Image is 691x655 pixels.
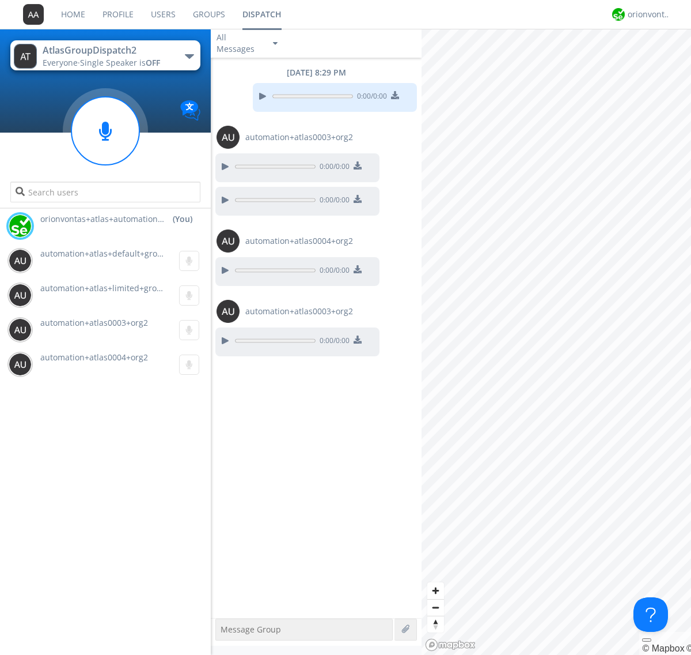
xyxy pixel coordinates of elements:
[14,44,37,69] img: 373638.png
[80,57,160,68] span: Single Speaker is
[427,616,444,633] span: Reset bearing to north
[211,67,422,78] div: [DATE] 8:29 PM
[642,643,684,653] a: Mapbox
[146,57,160,68] span: OFF
[10,40,200,70] button: AtlasGroupDispatch2Everyone·Single Speaker isOFF
[391,91,399,99] img: download media button
[354,336,362,344] img: download media button
[245,235,353,247] span: automation+atlas0004+org2
[273,42,278,45] img: caret-down-sm.svg
[40,283,193,293] span: automation+atlas+limited+groups+org2
[245,131,353,143] span: automation+atlas0003+org2
[633,597,668,632] iframe: Toggle Customer Support
[9,284,32,307] img: 373638.png
[180,100,200,121] img: Translation enabled
[316,265,350,278] span: 0:00 / 0:00
[217,32,263,55] div: All Messages
[40,352,148,363] span: automation+atlas0004+org2
[9,214,32,238] img: 29d36aed6fa347d5a1537e7736e6aa13
[9,318,32,341] img: 373638.png
[217,126,240,149] img: 373638.png
[354,195,362,203] img: download media button
[612,8,625,21] img: 29d36aed6fa347d5a1537e7736e6aa13
[427,599,444,616] button: Zoom out
[427,616,444,633] button: Reset bearing to north
[425,638,476,652] a: Mapbox logo
[40,213,167,225] span: orionvontas+atlas+automation+org2
[628,9,671,20] div: orionvontas+atlas+automation+org2
[40,248,189,259] span: automation+atlas+default+group+org2
[9,353,32,376] img: 373638.png
[217,229,240,253] img: 373638.png
[217,300,240,323] img: 373638.png
[316,161,350,174] span: 0:00 / 0:00
[43,57,172,69] div: Everyone ·
[245,306,353,317] span: automation+atlas0003+org2
[23,4,44,25] img: 373638.png
[354,161,362,170] img: download media button
[40,317,148,328] span: automation+atlas0003+org2
[9,249,32,272] img: 373638.png
[427,582,444,599] button: Zoom in
[10,182,200,202] input: Search users
[316,336,350,348] span: 0:00 / 0:00
[642,638,651,642] button: Toggle attribution
[353,91,387,104] span: 0:00 / 0:00
[173,213,192,225] div: (You)
[354,265,362,273] img: download media button
[43,44,172,57] div: AtlasGroupDispatch2
[316,195,350,208] span: 0:00 / 0:00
